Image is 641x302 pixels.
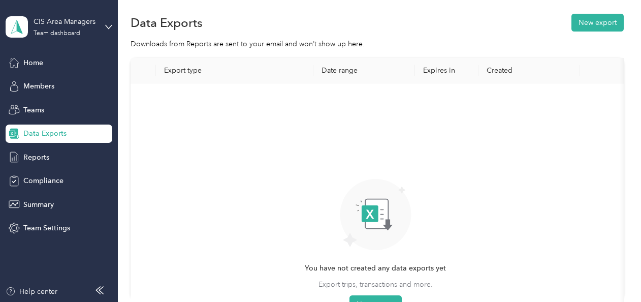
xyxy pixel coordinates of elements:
span: Reports [23,152,49,163]
span: You have not created any data exports yet [305,263,446,274]
iframe: Everlance-gr Chat Button Frame [584,245,641,302]
th: Expires in [415,58,478,83]
th: Date range [313,58,415,83]
div: CIS Area Managers [34,16,97,27]
th: Export type [156,58,313,83]
h1: Data Exports [131,17,203,28]
span: Members [23,81,54,92]
div: Team dashboard [34,31,80,37]
span: Team Settings [23,223,70,233]
span: Compliance [23,175,63,186]
button: New export [571,14,624,32]
span: Export trips, transactions and more. [318,279,433,290]
button: Help center [6,286,57,297]
div: Downloads from Reports are sent to your email and won’t show up here. [131,39,624,49]
span: Home [23,57,43,68]
span: Data Exports [23,128,67,139]
span: Summary [23,199,54,210]
th: Created [478,58,580,83]
span: Teams [23,105,44,115]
